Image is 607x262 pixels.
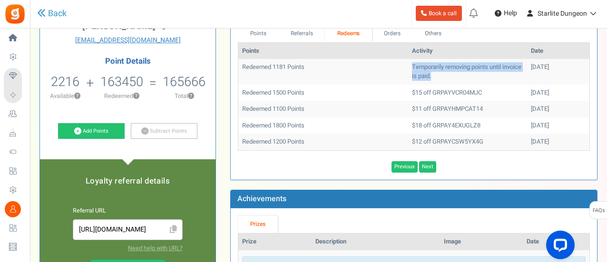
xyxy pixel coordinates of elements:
[49,177,206,185] h5: Loyalty referral details
[58,123,125,139] a: Add Points
[408,43,527,59] th: Activity
[527,59,589,84] td: [DATE]
[413,25,454,42] a: Others
[440,233,523,250] th: Image
[325,25,372,42] a: Redeems
[238,59,408,84] td: Redeemed 1181 Points
[523,233,589,250] th: Date
[237,193,286,204] b: Achievements
[238,85,408,101] td: Redeemed 1500 Points
[4,3,26,25] img: Gratisfaction
[419,161,436,173] a: Next
[40,57,215,66] h4: Point Details
[372,25,413,42] a: Orders
[238,101,408,117] td: Redeemed 1100 Points
[392,161,418,173] a: Previous
[238,215,278,233] a: Prizes
[538,9,587,19] span: Starlite Dungeon
[416,6,462,21] a: Book a call
[491,6,521,21] a: Help
[51,72,79,91] span: 2216
[47,36,208,45] a: [EMAIL_ADDRESS][DOMAIN_NAME]
[408,117,527,134] td: $18 off GRPAY4EXUGLZ8
[133,93,139,99] button: ?
[238,43,408,59] th: Points
[157,92,211,100] p: Total
[238,25,279,42] a: Points
[312,233,440,250] th: Description
[95,92,148,100] p: Redeemed
[45,92,86,100] p: Available
[408,85,527,101] td: $15 off GRPAYVCR04MJC
[73,208,182,214] h6: Referral URL
[527,134,589,150] td: [DATE]
[74,93,80,99] button: ?
[128,244,183,252] a: Need help with URL?
[408,134,527,150] td: $12 off GRPAYCSW5YX4G
[527,117,589,134] td: [DATE]
[163,75,206,89] h5: 165666
[279,25,325,42] a: Referrals
[527,101,589,117] td: [DATE]
[166,222,181,238] span: Click to Copy
[408,101,527,117] td: $11 off GRPAYHMPCAT14
[527,43,589,59] th: Date
[238,134,408,150] td: Redeemed 1200 Points
[238,117,408,134] td: Redeemed 1800 Points
[592,202,605,220] span: FAQs
[408,59,527,84] td: Temporarily removing points until invoice is paid.
[501,9,517,18] span: Help
[131,123,197,139] a: Subtract Points
[37,8,67,20] a: Back
[238,233,312,250] th: Prize
[527,85,589,101] td: [DATE]
[188,93,194,99] button: ?
[100,75,143,89] h5: 163450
